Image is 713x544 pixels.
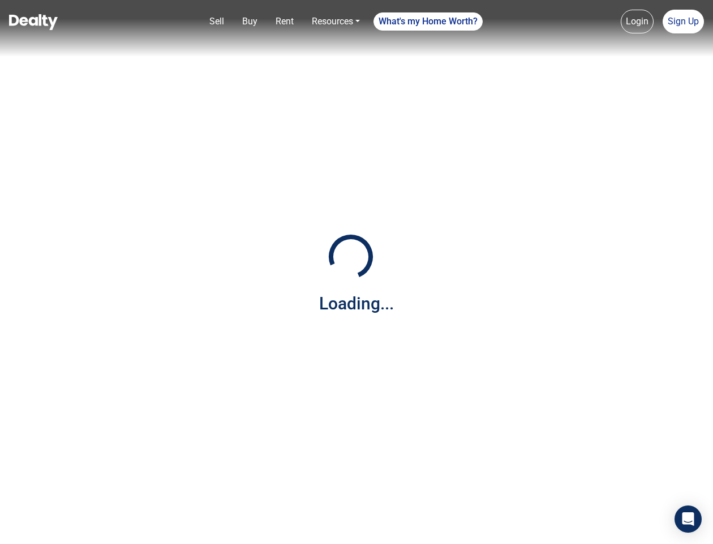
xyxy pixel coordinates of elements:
[675,505,702,533] div: Open Intercom Messenger
[323,228,379,285] img: Loading
[373,12,483,31] a: What's my Home Worth?
[9,14,58,30] img: Dealty - Buy, Sell & Rent Homes
[238,10,262,33] a: Buy
[6,510,40,544] iframe: BigID CMP Widget
[307,10,364,33] a: Resources
[319,291,394,316] div: Loading...
[663,10,704,33] a: Sign Up
[205,10,229,33] a: Sell
[621,10,654,33] a: Login
[271,10,298,33] a: Rent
